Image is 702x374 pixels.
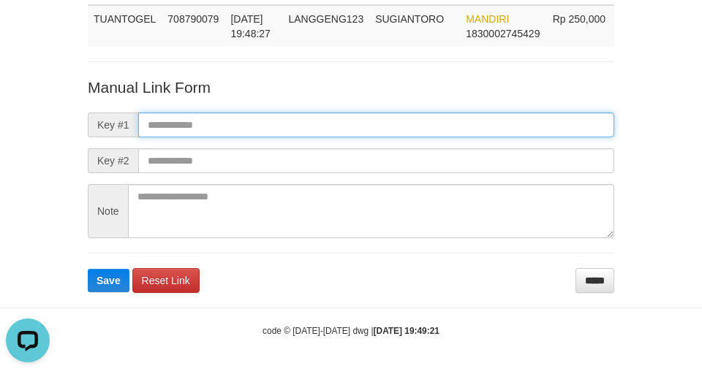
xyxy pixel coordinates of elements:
span: MANDIRI [466,13,509,25]
td: TUANTOGEL [88,5,162,47]
span: Note [88,184,128,238]
td: 708790079 [162,5,224,47]
span: Save [97,275,121,286]
small: code © [DATE]-[DATE] dwg | [263,326,439,336]
span: [DATE] 19:48:27 [230,13,271,39]
button: Open LiveChat chat widget [6,6,50,50]
span: LANGGENG123 [288,13,363,25]
p: Manual Link Form [88,77,614,98]
a: Reset Link [132,268,200,293]
span: Key #2 [88,148,138,173]
span: Key #1 [88,112,138,137]
span: Copy 1830002745429 to clipboard [466,28,540,39]
button: Save [88,269,129,292]
span: Rp 250,000 [553,13,605,25]
span: SUGIANTORO [375,13,444,25]
strong: [DATE] 19:49:21 [374,326,439,336]
span: Reset Link [142,275,190,286]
